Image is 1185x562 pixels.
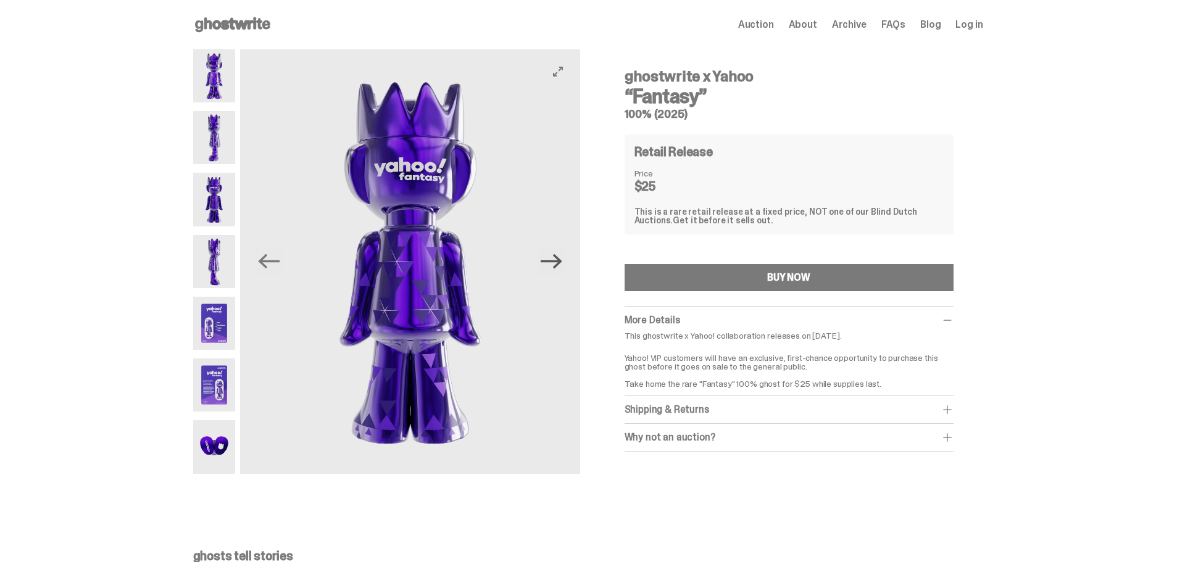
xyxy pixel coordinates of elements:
[920,20,941,30] a: Blog
[193,420,236,473] img: Yahoo-HG---7.png
[255,248,282,275] button: Previous
[634,207,944,225] div: This is a rare retail release at a fixed price, NOT one of our Blind Dutch Auctions.
[881,20,905,30] a: FAQs
[767,273,810,283] div: BUY NOW
[240,49,580,474] img: Yahoo-HG---3.png
[832,20,867,30] a: Archive
[634,180,696,192] dd: $25
[634,146,713,158] h4: Retail Release
[625,264,954,291] button: BUY NOW
[193,550,983,562] p: ghosts tell stories
[193,49,236,102] img: Yahoo-HG---1.png
[789,20,817,30] a: About
[634,169,696,178] dt: Price
[625,403,954,416] div: Shipping & Returns
[193,297,236,350] img: Yahoo-HG---5.png
[673,215,773,226] span: Get it before it sells out.
[625,313,680,326] span: More Details
[625,345,954,388] p: Yahoo! VIP customers will have an exclusive, first-chance opportunity to purchase this ghost befo...
[955,20,983,30] a: Log in
[193,173,236,226] img: Yahoo-HG---3.png
[625,431,954,444] div: Why not an auction?
[193,358,236,411] img: Yahoo-HG---6.png
[625,331,954,340] p: This ghostwrite x Yahoo! collaboration releases on [DATE].
[625,69,954,84] h4: ghostwrite x Yahoo
[738,20,774,30] a: Auction
[193,235,236,288] img: Yahoo-HG---4.png
[625,86,954,106] h3: “Fantasy”
[193,111,236,164] img: Yahoo-HG---2.png
[538,248,565,275] button: Next
[625,109,954,120] h5: 100% (2025)
[551,64,565,79] button: View full-screen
